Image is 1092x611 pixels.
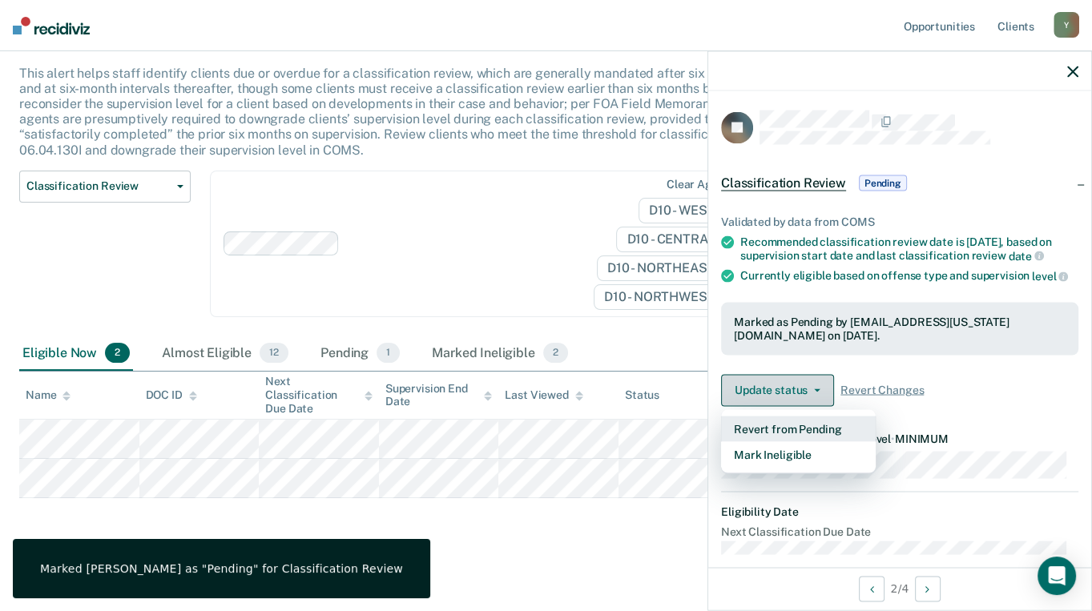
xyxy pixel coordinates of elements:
span: D10 - NORTHWEST [594,284,738,310]
dt: Next Classification Due Date [721,525,1078,538]
span: Pending [859,175,907,191]
div: Pending [317,336,403,372]
span: Classification Review [26,179,171,193]
div: Eligible Now [19,336,133,372]
div: Status [625,388,659,402]
span: 2 [105,343,130,364]
div: 2 / 4 [708,567,1091,609]
span: 1 [377,343,400,364]
dt: Recommended Supervision Level MINIMUM [721,432,1078,445]
button: Update status [721,374,834,406]
span: D10 - WEST [639,198,738,223]
div: Next Classification Due Date [265,375,373,415]
div: Y [1054,12,1079,38]
span: Revert Changes [840,384,924,397]
button: Revert from Pending [721,416,876,441]
span: 12 [260,343,288,364]
p: This alert helps staff identify clients due or overdue for a classification review, which are gen... [19,66,837,158]
button: Next Opportunity [915,576,941,601]
span: • [891,432,895,444]
div: Recommended classification review date is [DATE], based on supervision start date and last classi... [740,235,1078,262]
div: Supervision End Date [385,382,493,409]
span: level [1032,270,1068,283]
div: Almost Eligible [159,336,292,372]
img: Recidiviz [13,17,90,34]
span: Classification Review [721,175,846,191]
div: Marked [PERSON_NAME] as "Pending" for Classification Review [40,561,403,576]
div: Validated by data from COMS [721,215,1078,229]
div: Classification ReviewPending [708,158,1091,209]
div: Currently eligible based on offense type and supervision [740,269,1078,283]
div: Marked Ineligible [429,336,571,372]
div: Clear agents [667,178,735,191]
span: D10 - CENTRAL [616,227,738,252]
span: 2 [543,343,568,364]
span: D10 - NORTHEAST [597,255,738,281]
div: Marked as Pending by [EMAIL_ADDRESS][US_STATE][DOMAIN_NAME] on [DATE]. [734,315,1066,342]
button: Mark Ineligible [721,441,876,467]
div: Name [26,388,71,402]
span: date [1008,249,1043,262]
div: Open Intercom Messenger [1038,557,1076,595]
div: Last Viewed [505,388,582,402]
button: Previous Opportunity [859,576,884,601]
div: DOC ID [146,388,197,402]
dt: Eligibility Date [721,504,1078,518]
